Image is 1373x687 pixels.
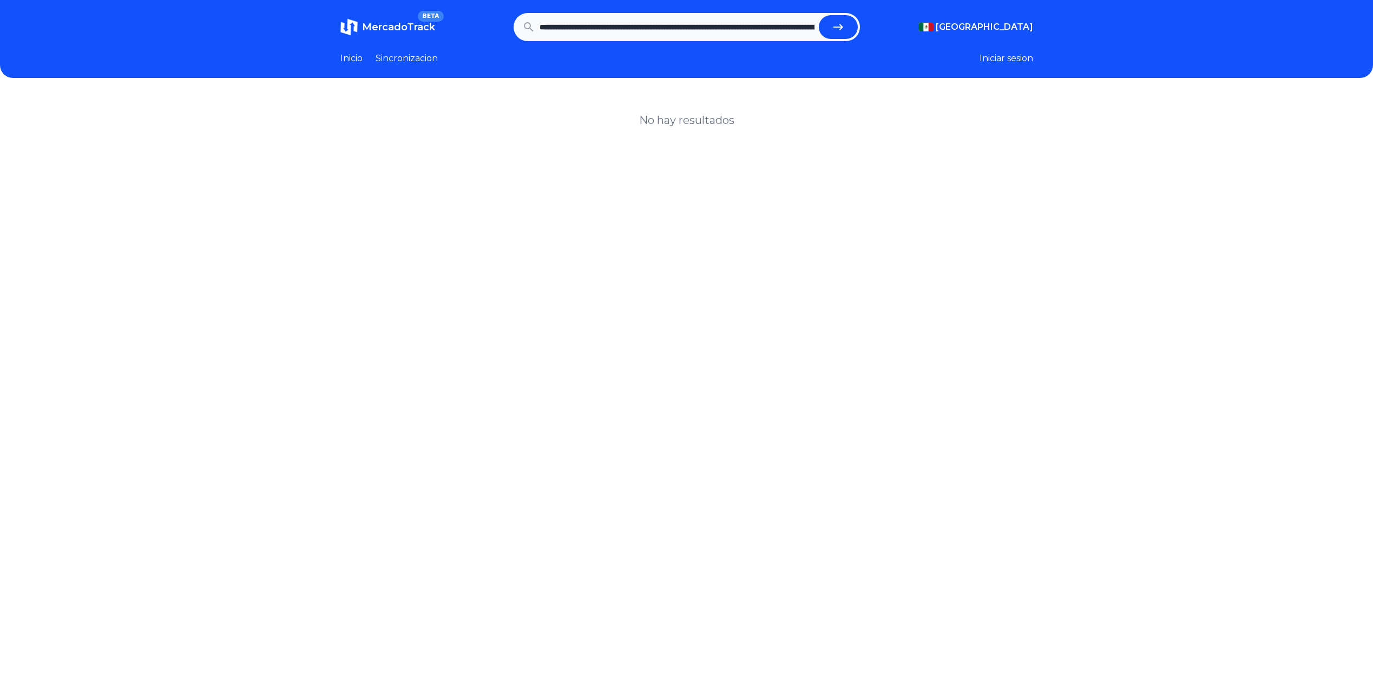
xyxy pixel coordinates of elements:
button: [GEOGRAPHIC_DATA] [918,21,1033,34]
button: Iniciar sesion [980,52,1033,65]
a: MercadoTrackBETA [340,18,435,36]
span: MercadoTrack [362,21,435,33]
a: Inicio [340,52,363,65]
img: Mexico [918,23,934,31]
span: BETA [418,11,443,22]
img: MercadoTrack [340,18,358,36]
a: Sincronizacion [376,52,438,65]
span: [GEOGRAPHIC_DATA] [936,21,1033,34]
h1: No hay resultados [639,113,734,128]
